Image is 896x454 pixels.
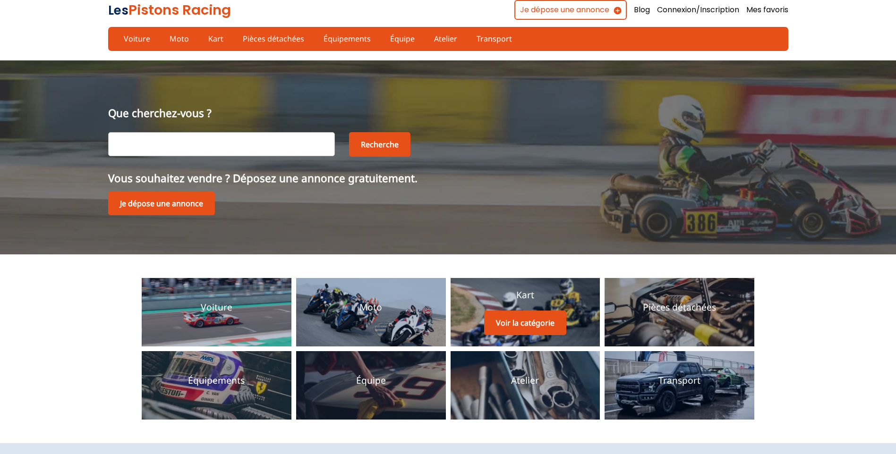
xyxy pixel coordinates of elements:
[349,132,410,157] button: Recherche
[296,351,446,420] a: ÉquipeÉquipe
[470,31,518,47] a: Transport
[643,301,716,314] p: Pièces détachées
[359,301,382,314] p: Moto
[188,374,245,387] p: Équipements
[634,5,650,15] a: Blog
[108,171,788,185] p: Vous souhaitez vendre ? Déposez une annonce gratuitement.
[108,2,128,19] span: Les
[657,5,739,15] a: Connexion/Inscription
[108,0,231,19] a: LesPistons Racing
[605,278,754,346] a: Pièces détachéesPièces détachées
[516,289,534,302] p: Kart
[317,31,377,47] a: Équipements
[118,31,156,47] a: Voiture
[451,278,600,346] a: KartVoir la catégorieKart
[296,278,446,346] a: MotoMoto
[142,278,291,346] a: VoitureVoiture
[108,192,215,215] a: Je dépose une annonce
[142,351,291,420] a: ÉquipementsÉquipements
[202,31,230,47] a: Kart
[451,351,600,420] a: AtelierAtelier
[511,374,539,387] p: Atelier
[605,351,754,420] a: TransportTransport
[108,106,788,120] p: Que cherchez-vous ?
[163,31,195,47] a: Moto
[237,31,310,47] a: Pièces détachées
[428,31,463,47] a: Atelier
[746,5,788,15] a: Mes favoris
[384,31,421,47] a: Équipe
[356,374,386,387] p: Équipe
[201,301,232,314] p: Voiture
[484,311,566,335] button: Voir la catégorie
[658,374,700,387] p: Transport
